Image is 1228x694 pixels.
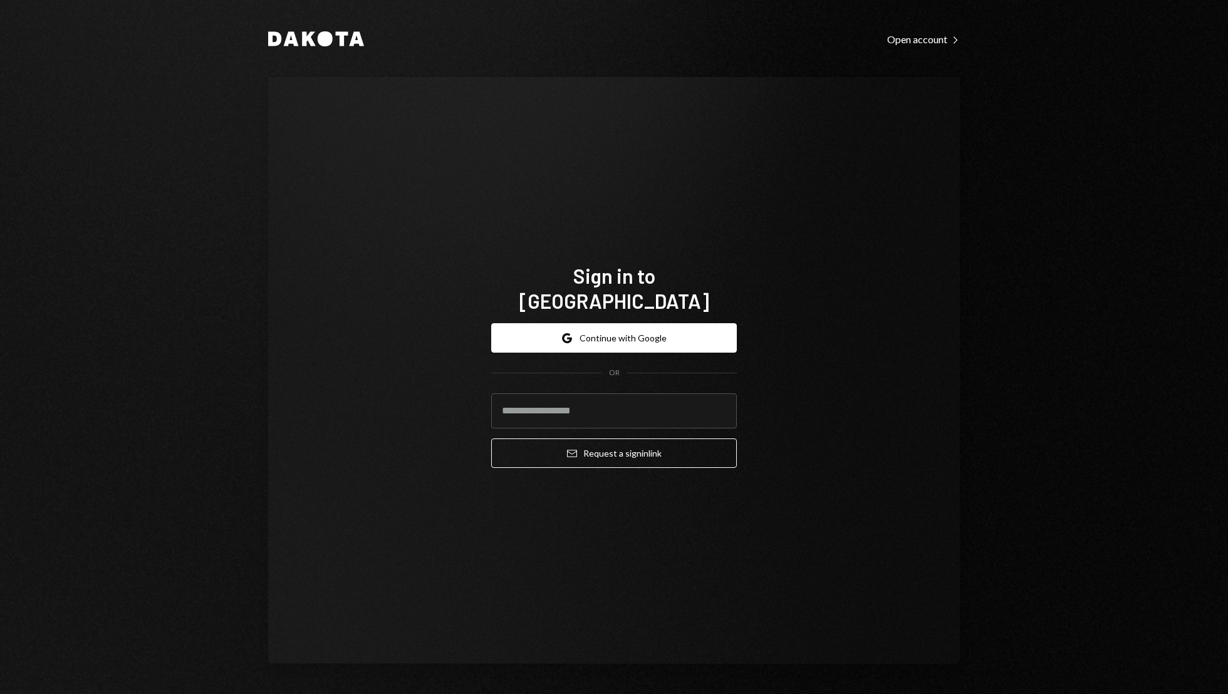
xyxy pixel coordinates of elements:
div: OR [609,368,620,378]
h1: Sign in to [GEOGRAPHIC_DATA] [491,263,737,313]
button: Continue with Google [491,323,737,353]
div: Open account [887,33,960,46]
a: Open account [887,32,960,46]
button: Request a signinlink [491,438,737,468]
